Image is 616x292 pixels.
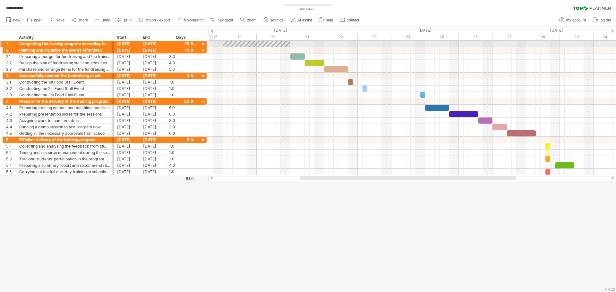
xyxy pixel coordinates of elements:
div: Carrying out the full one-day training at schools. [19,169,110,175]
div: 3.0 [169,53,193,60]
div: [DATE] [114,105,140,111]
a: help [317,16,335,24]
div: [DATE] [140,137,166,143]
a: AI assist [289,16,314,24]
div: Collecting and analysing the feedback from students. [19,143,110,149]
div: 5.4 [6,162,16,168]
a: settings [262,16,286,24]
div: 21 [290,34,324,40]
div: [DATE] [114,53,140,60]
div: 22 [324,34,358,40]
div: 4.2 [6,111,16,117]
div: 1.0 [169,156,193,162]
div: 2.3 [6,66,16,72]
a: save [48,16,66,24]
div: 4.0 [169,60,193,66]
div: [DATE] [114,143,140,149]
a: open [25,16,45,24]
div: [DATE] [114,118,140,124]
div: [DATE] [114,111,140,117]
div: [DATE] [114,47,140,53]
div: 5.2 [6,150,16,156]
div: [DATE] [114,73,140,79]
a: import / export [137,16,172,24]
div: Tracking students’ participation in the program. [19,156,110,162]
div: 4.3 [6,118,16,124]
span: save [56,18,64,22]
div: Conducting the 2st Food Stall Event [19,85,110,92]
div: [DATE] [114,92,140,98]
div: Running a demo session to test program flow. [19,124,110,130]
div: 1 [6,41,16,47]
div: [DATE] [140,79,166,85]
div: 4.4 [6,124,16,130]
div: [DATE] [140,150,166,156]
div: [DATE] [140,111,166,117]
div: 1.0 [169,79,193,85]
div: Preparing a budget for fundraising and the training programs. [19,53,110,60]
div: 6.0 [169,130,193,136]
div: [DATE] [114,41,140,47]
div: Activity [19,34,110,41]
div: [DATE] [114,85,140,92]
div: 1.0 [169,92,193,98]
span: import / export [145,18,170,22]
div: Timing and resource management during the sessions. [19,150,110,156]
div: 1.0 [169,85,193,92]
div: 29 [560,34,594,40]
div: 4 [6,98,16,104]
div: Preparing a summary report and recommendations. [19,162,110,168]
span: my account [566,18,586,22]
div: [DATE] [140,92,166,98]
a: undo [93,16,112,24]
div: 3.0 [169,124,193,130]
a: navigator [209,16,235,24]
div: Getting all the necessary approvals from school authorities. [19,130,110,136]
div: [DATE] [140,124,166,130]
span: print [124,18,132,22]
div: Show Legend [603,290,614,292]
a: new [4,16,22,24]
div: Preparing training content and teaching materials. [19,105,110,111]
div: Preparing presentation slides for the sessions. [19,111,110,117]
div: [DATE] [140,85,166,92]
span: settings [270,18,284,22]
span: new [13,18,20,22]
div: 20 [257,34,290,40]
div: Assigning work to team members. [19,118,110,124]
div: [DATE] [140,53,166,60]
div: 5.5 [6,169,16,175]
div: 5.0 [169,66,193,72]
div: [DATE] [140,41,166,47]
span: navigator [218,18,233,22]
div: [DATE] [140,47,166,53]
div: 19 [223,34,257,40]
div: 24 [391,34,425,40]
div: 4.1 [6,105,16,111]
div: [DATE] [140,98,166,104]
div: [DATE] [140,156,166,162]
span: filter/search [184,18,204,22]
div: 3.0 [169,118,193,124]
a: my account [558,16,588,24]
span: zoom [247,18,256,22]
div: 5 [6,137,16,143]
div: [DATE] [114,60,140,66]
div: Efficient delivery of the training program [19,137,110,143]
div: [DATE] [140,143,166,149]
div: [DATE] [114,162,140,168]
div: 3.1 [6,79,16,85]
div: [DATE] [114,130,140,136]
div: [DATE] [140,169,166,175]
div: [DATE] [114,98,140,104]
div: End [143,34,162,41]
div: [DATE] [140,105,166,111]
div: 25 [425,34,459,40]
div: [DATE] [114,169,140,175]
div: 27 [492,34,526,40]
div: Completing the training program according to schedule [19,41,110,47]
span: share [78,18,88,22]
div: 1.0 [169,169,193,175]
div: [DATE] [140,60,166,66]
div: [DATE] [114,137,140,143]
